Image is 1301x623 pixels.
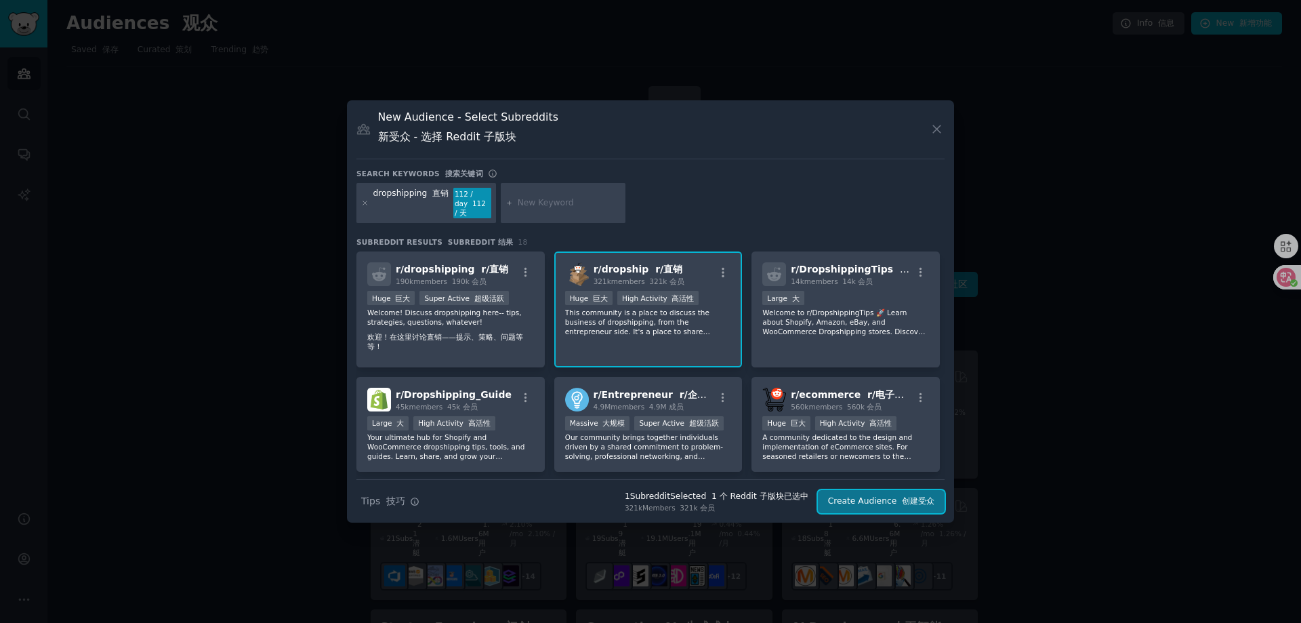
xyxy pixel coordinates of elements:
button: Tips 技巧 [356,489,424,513]
span: Subreddit Results [356,237,514,247]
img: ecommerce [762,388,786,411]
img: Entrepreneur [565,388,589,411]
p: A community dedicated to the design and implementation of eCommerce sites. For seasoned retailers... [762,433,929,461]
font: SUBREDDIT 结果 [448,238,514,246]
h3: New Audience - Select Subreddits [378,110,558,149]
p: Welcome! Discuss dropshipping here-- tips, strategies, questions, whatever! [367,308,534,357]
font: 欢迎！在这里讨论直销——提示、策略、问题等等！ [367,333,523,350]
span: 560k members [791,403,882,411]
span: r/ dropshipping [396,264,508,275]
span: r/ Entrepreneur [594,389,716,400]
font: 创建受众 [902,496,934,506]
span: r/ ecommerce [791,389,913,400]
font: r/电子商务 [867,389,913,400]
font: 超级活跃 [474,294,504,302]
font: 321k 会员 [680,504,714,512]
div: Massive [565,416,630,430]
span: 45k members [396,403,478,411]
span: Tips [361,494,405,508]
font: 搜索关键词 [445,169,483,178]
span: r/ dropship [594,264,683,275]
font: 直销 [432,188,449,198]
h3: Search keywords [356,169,483,178]
img: dropship [565,262,589,286]
font: 190k 会员 [452,277,487,285]
font: 321k 会员 [649,277,684,285]
font: 巨大 [791,419,806,427]
font: 4.9M 成员 [649,403,684,411]
font: 112 / 天 [455,199,486,217]
div: Super Active [419,291,508,305]
div: dropshipping [373,188,449,219]
button: Create Audience 创建受众 [818,490,945,513]
span: 190k members [396,277,487,285]
font: 技巧 [386,496,405,506]
div: Super Active [634,416,723,430]
font: 新受众 - 选择 Reddit 子版块 [378,130,516,143]
span: 321k members [594,277,684,285]
p: This community is a place to discuss the business of dropshipping, from the entrepreneur side. It... [565,308,732,336]
span: 4.9M members [594,403,684,411]
font: 高活性 [672,294,694,302]
p: Your ultimate hub for Shopify and WooCommerce dropshipping tips, tools, and guides. Learn, share,... [367,433,534,461]
font: 高活性 [869,419,892,427]
font: 巨大 [593,294,608,302]
font: r/企业家 [680,389,716,400]
div: Huge [565,291,613,305]
span: r/ Dropshipping_Guide [396,389,512,400]
font: 高活性 [468,419,491,427]
p: Our community brings together individuals driven by a shared commitment to problem-solving, profe... [565,433,732,461]
font: 大 [792,294,800,302]
div: Large [762,291,804,305]
div: 1 Subreddit Selected [625,491,808,503]
div: High Activity [815,416,896,430]
span: 14k members [791,277,873,285]
span: r/ DropshippingTips [791,264,946,275]
div: 112 / day [453,188,491,219]
font: r/直销 [655,264,682,275]
div: High Activity [413,416,495,430]
font: 14k 会员 [842,277,873,285]
p: Welcome to r/DropshippingTips 🚀 Learn about Shopify, Amazon, eBay, and WooCommerce Dropshipping s... [762,308,929,336]
font: 大规模 [602,419,625,427]
div: 321k Members [625,503,808,513]
div: Large [367,416,409,430]
font: 超级活跃 [689,419,719,427]
div: Huge [367,291,415,305]
div: Huge [762,416,810,430]
div: High Activity [617,291,699,305]
input: New Keyword [518,197,621,209]
font: 560k 会员 [847,403,882,411]
font: 大 [396,419,404,427]
font: r/直销 [481,264,508,275]
font: 1 个 Reddit 子版块已选中 [711,491,808,501]
font: 45k 会员 [447,403,478,411]
img: Dropshipping_Guide [367,388,391,411]
font: 巨大 [395,294,410,302]
span: 18 [518,238,528,246]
